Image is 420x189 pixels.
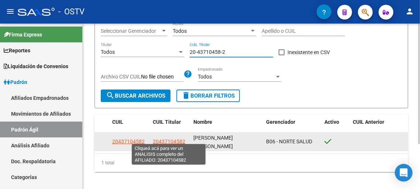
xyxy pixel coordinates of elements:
[109,114,150,130] datatable-header-cell: CUIL
[405,7,414,16] mat-icon: person
[58,4,85,20] span: - OSTV
[101,49,115,55] span: Todos
[106,92,165,99] span: Buscar Archivos
[6,7,15,16] mat-icon: menu
[324,119,339,125] span: Activo
[190,114,264,130] datatable-header-cell: Nombre
[264,114,322,130] datatable-header-cell: Gerenciador
[4,78,27,86] span: Padrón
[193,119,212,125] span: Nombre
[173,28,187,34] span: Todos
[395,164,413,182] div: Open Intercom Messenger
[353,119,385,125] span: CUIL Anterior
[198,74,212,80] span: Todos
[94,154,408,172] div: 1 total
[112,139,145,144] span: 20437104582
[182,91,190,100] mat-icon: delete
[153,139,185,144] span: 20437104582
[4,31,42,39] span: Firma Express
[288,48,330,57] span: Inexistente en CSV
[4,62,68,70] span: Liquidación de Convenios
[112,119,123,125] span: CUIL
[101,90,171,102] button: Buscar Archivos
[141,74,183,80] input: Archivo CSV CUIL
[183,70,192,78] mat-icon: help
[106,91,115,100] mat-icon: search
[321,114,350,130] datatable-header-cell: Activo
[150,114,190,130] datatable-header-cell: CUIL Titular
[176,90,240,102] button: Borrar Filtros
[101,28,161,34] span: Seleccionar Gerenciador
[193,135,233,149] span: [PERSON_NAME] [PERSON_NAME]
[4,46,30,55] span: Reportes
[153,119,181,125] span: CUIL Titular
[266,139,313,144] span: B06 - NORTE SALUD
[266,119,296,125] span: Gerenciador
[101,74,141,80] span: Archivo CSV CUIL
[182,92,235,99] span: Borrar Filtros
[350,114,409,130] datatable-header-cell: CUIL Anterior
